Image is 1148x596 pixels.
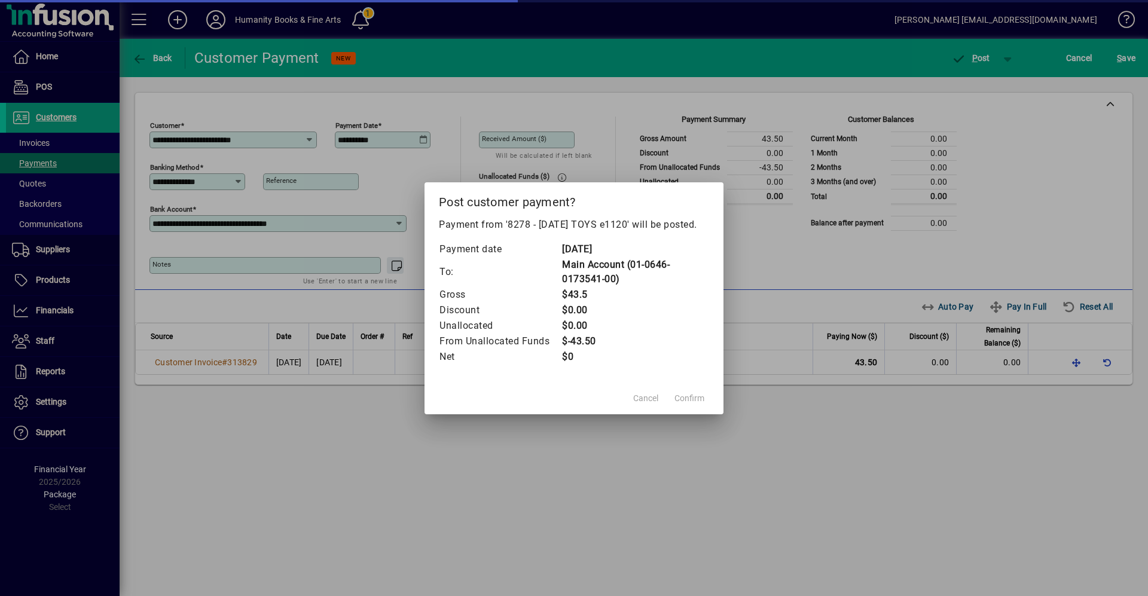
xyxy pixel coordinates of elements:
[439,349,561,365] td: Net
[561,257,709,287] td: Main Account (01-0646-0173541-00)
[561,349,709,365] td: $0
[561,302,709,318] td: $0.00
[561,334,709,349] td: $-43.50
[439,257,561,287] td: To:
[439,242,561,257] td: Payment date
[439,334,561,349] td: From Unallocated Funds
[439,287,561,302] td: Gross
[439,218,709,232] p: Payment from '8278 - [DATE] TOYS e1120' will be posted.
[439,318,561,334] td: Unallocated
[425,182,723,217] h2: Post customer payment?
[561,242,709,257] td: [DATE]
[561,287,709,302] td: $43.5
[439,302,561,318] td: Discount
[561,318,709,334] td: $0.00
